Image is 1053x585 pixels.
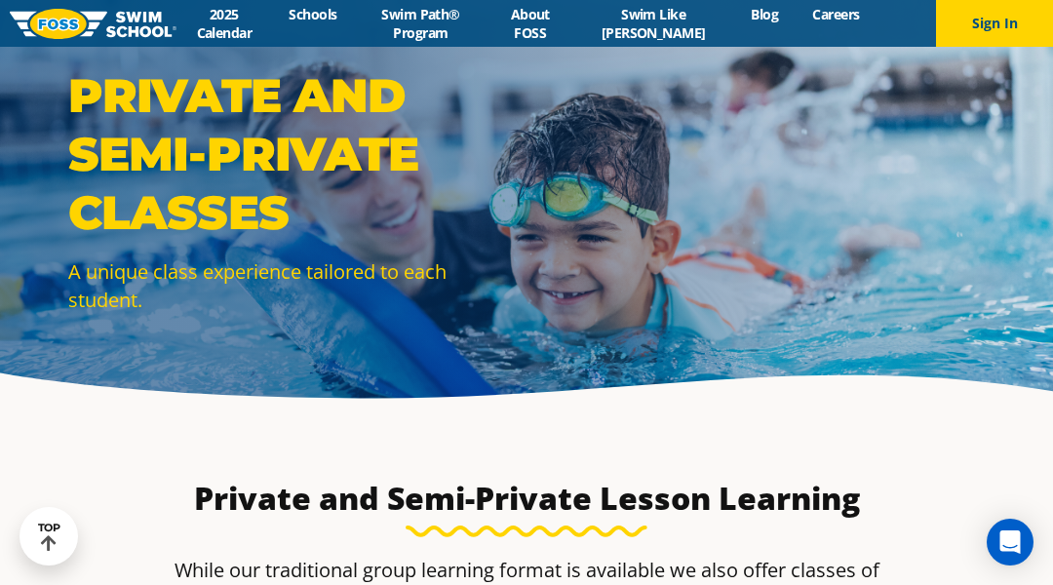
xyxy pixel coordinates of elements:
a: Swim Path® Program [354,5,487,42]
a: 2025 Calendar [176,5,272,42]
div: Open Intercom Messenger [987,519,1033,565]
p: Private and Semi-Private Classes [68,66,517,242]
img: FOSS Swim School Logo [10,9,176,39]
a: About FOSS [487,5,572,42]
div: TOP [38,522,60,552]
a: Swim Like [PERSON_NAME] [572,5,734,42]
h3: Private and Semi-Private Lesson Learning [66,479,987,518]
p: A unique class experience tailored to each student. [68,257,517,314]
a: Schools [272,5,354,23]
a: Blog [734,5,796,23]
a: Careers [796,5,877,23]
